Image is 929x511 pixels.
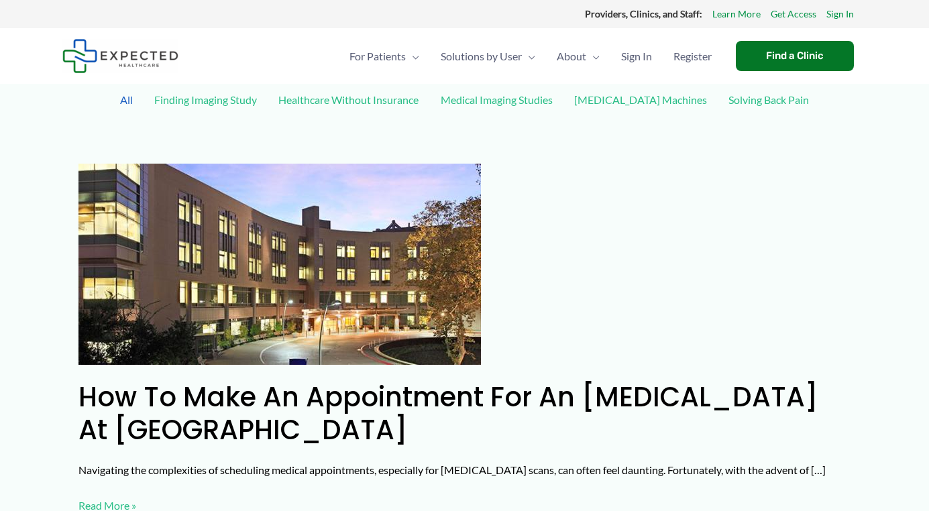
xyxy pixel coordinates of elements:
[62,84,867,148] div: Post Filters
[546,33,610,80] a: AboutMenu Toggle
[148,88,264,111] a: Finding Imaging Study
[78,460,851,480] p: Navigating the complexities of scheduling medical appointments, especially for [MEDICAL_DATA] sca...
[663,33,722,80] a: Register
[610,33,663,80] a: Sign In
[339,33,722,80] nav: Primary Site Navigation
[78,378,818,449] a: How to Make an Appointment for an [MEDICAL_DATA] at [GEOGRAPHIC_DATA]
[430,33,546,80] a: Solutions by UserMenu Toggle
[621,33,652,80] span: Sign In
[771,5,816,23] a: Get Access
[722,88,816,111] a: Solving Back Pain
[736,41,854,71] a: Find a Clinic
[406,33,419,80] span: Menu Toggle
[78,256,481,269] a: Read: How to Make an Appointment for an MRI at Camino Real
[434,88,559,111] a: Medical Imaging Studies
[62,39,178,73] img: Expected Healthcare Logo - side, dark font, small
[712,5,761,23] a: Learn More
[113,88,140,111] a: All
[585,8,702,19] strong: Providers, Clinics, and Staff:
[557,33,586,80] span: About
[586,33,600,80] span: Menu Toggle
[78,164,481,365] img: How to Make an Appointment for an MRI at Camino Real
[826,5,854,23] a: Sign In
[441,33,522,80] span: Solutions by User
[272,88,425,111] a: Healthcare Without Insurance
[349,33,406,80] span: For Patients
[339,33,430,80] a: For PatientsMenu Toggle
[522,33,535,80] span: Menu Toggle
[567,88,714,111] a: [MEDICAL_DATA] Machines
[673,33,712,80] span: Register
